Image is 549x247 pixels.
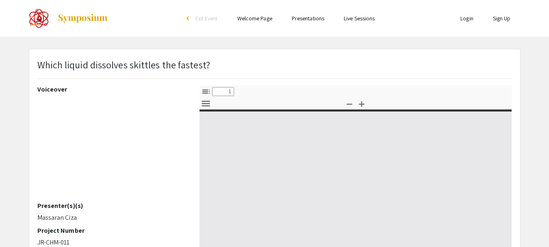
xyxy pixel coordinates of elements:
button: Zoom Out [343,98,356,109]
button: Tools [199,98,213,109]
h2: Voiceover [37,85,187,93]
p: Which liquid dissolves skittles the fastest? [37,57,210,72]
input: Page [212,87,234,96]
h2: Presenter(s)(s) [37,202,187,210]
a: Welcome Page [237,15,272,22]
div: arrow_back_ios [187,16,191,21]
button: Zoom In [355,98,369,109]
a: Login [460,15,473,22]
a: Sign Up [493,15,511,22]
img: Symposium by ForagerOne [57,13,108,23]
a: Presentations [292,15,324,22]
a: The 2022 CoorsTek Denver Metro Regional Science and Engineering Fair [29,8,108,28]
h2: Project Number [37,227,187,234]
button: Toggle Sidebar [199,85,213,97]
p: Massaran Ciza [37,213,187,223]
img: The 2022 CoorsTek Denver Metro Regional Science and Engineering Fair [29,8,49,28]
span: Exit Event [195,15,218,22]
a: Live Sessions [344,15,375,22]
